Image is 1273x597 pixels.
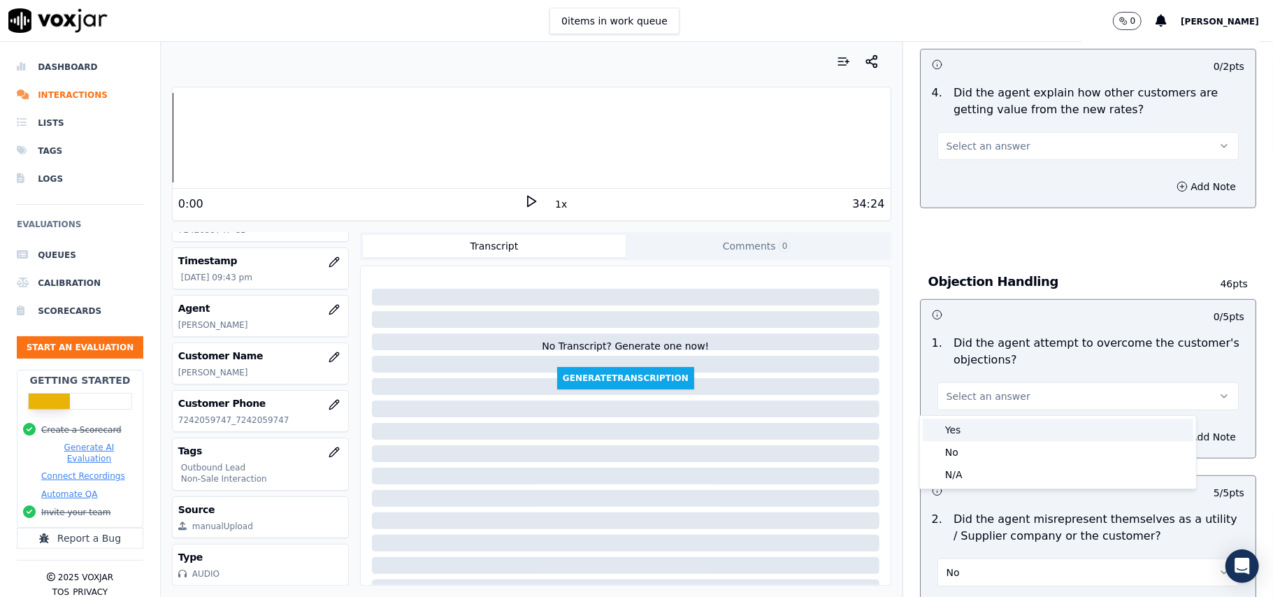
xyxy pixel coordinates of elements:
div: No Transcript? Generate one now! [542,339,709,367]
button: Report a Bug [17,528,143,549]
p: 2025 Voxjar [58,572,113,583]
p: Did the agent misrepresent themselves as a utility / Supplier company or the customer? [954,511,1244,545]
p: 4 . [926,85,948,118]
p: 46 pts [1195,277,1248,291]
button: Transcript [363,235,626,257]
h3: Objection Handling [928,273,1195,291]
p: Did the agent attempt to overcome the customer's objections? [954,335,1244,368]
button: Generate AI Evaluation [41,442,137,464]
p: [PERSON_NAME] [178,319,343,331]
img: voxjar logo [8,8,108,33]
button: GenerateTranscription [557,367,694,389]
a: Dashboard [17,53,143,81]
p: 0 / 5 pts [1214,310,1244,324]
span: No [947,566,960,580]
div: Yes [923,419,1193,441]
a: Scorecards [17,297,143,325]
a: Interactions [17,81,143,109]
a: Lists [17,109,143,137]
button: Connect Recordings [41,470,125,482]
p: Non-Sale Interaction [181,473,343,484]
p: 1 . [926,335,948,368]
p: 0 / 2 pts [1214,59,1244,73]
div: No [923,441,1193,463]
div: AUDIO [192,568,220,580]
p: Outbound Lead [181,462,343,473]
h3: Customer Name [178,349,343,363]
p: 7242059747_7242059747 [178,415,343,426]
p: Did the agent explain how other customers are getting value from the new rates? [954,85,1244,118]
h3: Tags [178,444,343,458]
div: Open Intercom Messenger [1225,549,1259,583]
button: 0 [1113,12,1156,30]
p: [DATE] 09:43 pm [181,272,343,283]
a: Queues [17,241,143,269]
div: 0:00 [178,196,203,213]
span: [PERSON_NAME] [1181,17,1259,27]
h3: Timestamp [178,254,343,268]
span: Select an answer [947,389,1030,403]
h3: Customer Phone [178,396,343,410]
p: 0 [1130,15,1136,27]
div: 34:24 [852,196,884,213]
button: Add Note [1168,177,1244,196]
p: 5 / 5 pts [1214,486,1244,500]
h2: Getting Started [29,373,130,387]
span: Select an answer [947,139,1030,153]
button: 0 [1113,12,1142,30]
button: Add Note [1168,427,1244,447]
button: Comments [626,235,889,257]
h3: Type [178,550,343,564]
button: Start an Evaluation [17,336,143,359]
button: [PERSON_NAME] [1181,13,1273,29]
a: Tags [17,137,143,165]
div: N/A [923,463,1193,486]
p: [PERSON_NAME] [178,367,343,378]
h3: Agent [178,301,343,315]
div: manualUpload [192,521,253,532]
button: 0items in work queue [549,8,679,34]
button: Invite your team [41,507,110,518]
p: 2 . [926,511,948,545]
a: Logs [17,165,143,193]
a: Calibration [17,269,143,297]
span: 0 [779,240,791,252]
h6: Evaluations [17,216,143,241]
h3: Source [178,503,343,517]
button: 1x [552,194,570,214]
button: Automate QA [41,489,97,500]
button: Create a Scorecard [41,424,122,436]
